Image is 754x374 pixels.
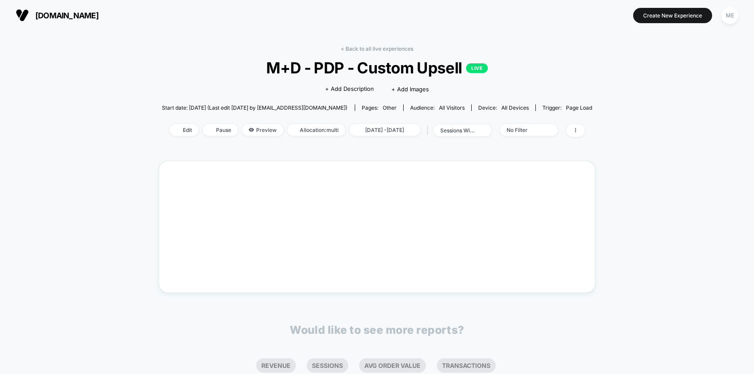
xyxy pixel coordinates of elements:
[16,9,29,22] img: Visually logo
[719,7,741,24] button: ME
[359,358,426,373] li: Avg Order Value
[170,124,199,136] span: Edit
[256,358,296,373] li: Revenue
[325,85,374,93] span: + Add Description
[507,127,542,133] div: No Filter
[633,8,712,23] button: Create New Experience
[566,104,592,111] span: Page Load
[721,7,738,24] div: ME
[13,8,101,22] button: [DOMAIN_NAME]
[350,124,420,136] span: [DATE] - [DATE]
[203,124,238,136] span: Pause
[501,104,529,111] span: all devices
[183,59,571,77] span: M+D - PDP - Custom Upsell
[471,104,535,111] span: Device:
[437,358,496,373] li: Transactions
[391,86,429,93] span: + Add Images
[425,124,434,137] span: |
[362,104,397,111] div: Pages:
[162,104,347,111] span: Start date: [DATE] (Last edit [DATE] by [EMAIL_ADDRESS][DOMAIN_NAME])
[410,104,465,111] div: Audience:
[440,127,475,134] div: sessions with impression
[288,124,345,136] span: Allocation: multi
[466,63,488,73] p: LIVE
[35,11,99,20] span: [DOMAIN_NAME]
[307,358,348,373] li: Sessions
[242,124,283,136] span: Preview
[542,104,592,111] div: Trigger:
[290,323,464,336] p: Would like to see more reports?
[439,104,465,111] span: All Visitors
[341,45,413,52] a: < Back to all live experiences
[383,104,397,111] span: other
